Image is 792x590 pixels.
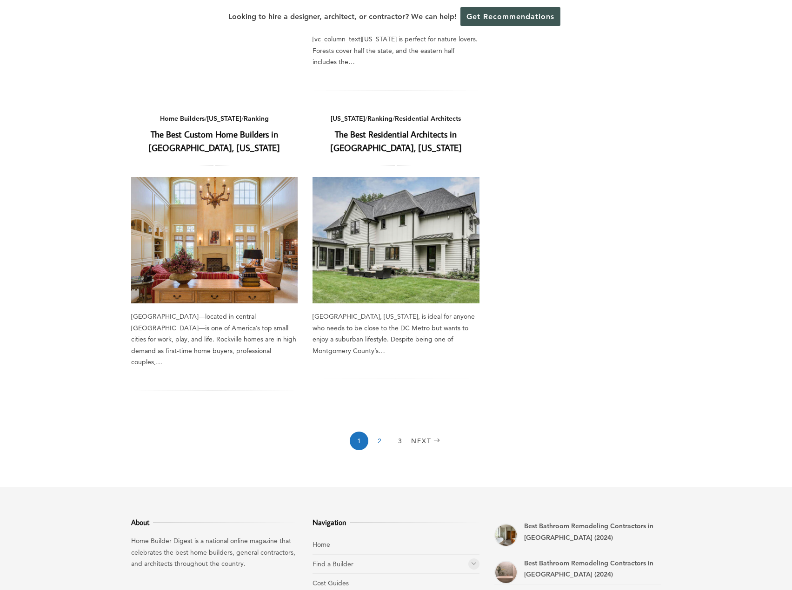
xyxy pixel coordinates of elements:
[313,560,353,568] a: Find a Builder
[244,114,269,123] a: Ranking
[148,128,280,153] a: The Best Custom Home Builders in [GEOGRAPHIC_DATA], [US_STATE]
[331,114,365,123] a: [US_STATE]
[367,114,393,123] a: Ranking
[160,114,205,123] a: Home Builders
[411,432,443,450] a: Next
[313,579,349,587] a: Cost Guides
[313,311,479,356] div: [GEOGRAPHIC_DATA], [US_STATE], is ideal for anyone who needs to be close to the DC Metro but want...
[460,7,560,26] a: Get Recommendations
[131,177,298,303] a: The Best Custom Home Builders in [GEOGRAPHIC_DATA], [US_STATE]
[370,432,389,450] a: 2
[524,559,653,579] a: Best Bathroom Remodeling Contractors in [GEOGRAPHIC_DATA] (2024)
[395,114,461,123] a: Residential Architects
[494,561,518,584] a: Best Bathroom Remodeling Contractors in Black Mountain (2024)
[494,524,518,547] a: Best Bathroom Remodeling Contractors in Chesapeake (2024)
[313,177,479,303] a: The Best Residential Architects in [GEOGRAPHIC_DATA], [US_STATE]
[391,432,409,450] a: 3
[131,311,298,368] div: [GEOGRAPHIC_DATA]—located in central [GEOGRAPHIC_DATA]—is one of America’s top small cities for w...
[131,535,298,570] p: Home Builder Digest is a national online magazine that celebrates the best home builders, general...
[131,517,298,528] h3: About
[330,128,462,153] a: The Best Residential Architects in [GEOGRAPHIC_DATA], [US_STATE]
[207,114,241,123] a: [US_STATE]
[350,432,368,450] span: 1
[313,517,479,528] h3: Navigation
[313,540,330,549] a: Home
[524,522,653,542] a: Best Bathroom Remodeling Contractors in [GEOGRAPHIC_DATA] (2024)
[131,113,298,125] div: / /
[613,523,781,579] iframe: Drift Widget Chat Controller
[313,113,479,125] div: / /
